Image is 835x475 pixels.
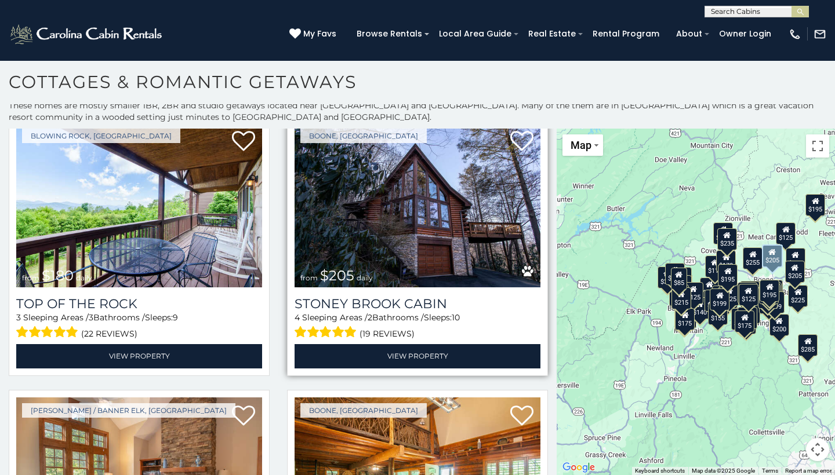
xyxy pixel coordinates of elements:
[42,267,74,284] span: $180
[743,247,763,269] div: $255
[731,308,751,330] div: $180
[300,129,427,143] a: Boone, [GEOGRAPHIC_DATA]
[351,25,428,43] a: Browse Rentals
[759,282,779,304] div: $190
[740,281,760,303] div: $120
[684,282,703,304] div: $125
[712,286,732,308] div: $145
[22,273,39,282] span: from
[16,123,262,287] img: Top Of The Rock
[16,123,262,287] a: Top Of The Rock from $180 daily
[713,222,733,244] div: $185
[510,130,533,154] a: Add to favorites
[173,312,178,323] span: 9
[762,467,778,474] a: Terms
[295,123,540,287] img: Stoney Brook Cabin
[769,314,789,336] div: $200
[522,25,582,43] a: Real Estate
[295,123,540,287] a: Stoney Brook Cabin from $205 daily
[785,261,805,283] div: $205
[735,310,754,332] div: $175
[510,404,533,429] a: Add to favorites
[805,194,825,216] div: $195
[738,307,757,329] div: $275
[16,296,262,312] a: Top Of The Rock
[739,284,758,306] div: $125
[587,25,665,43] a: Rental Program
[671,287,691,309] div: $215
[713,25,777,43] a: Owner Login
[76,273,92,282] span: daily
[22,403,235,418] a: [PERSON_NAME] / Banner Elk, [GEOGRAPHIC_DATA]
[760,280,779,302] div: $195
[665,263,685,285] div: $235
[718,264,738,286] div: $195
[806,438,829,461] button: Map camera controls
[717,228,737,250] div: $235
[762,244,783,268] div: $205
[776,222,796,244] div: $125
[789,28,801,41] img: phone-regular-white.png
[690,297,710,319] div: $140
[357,273,373,282] span: daily
[786,248,805,270] div: $200
[806,134,829,158] button: Toggle fullscreen view
[674,309,694,331] div: $155
[22,129,180,143] a: Blowing Rock, [GEOGRAPHIC_DATA]
[635,467,685,475] button: Keyboard shortcuts
[16,312,21,323] span: 3
[289,28,339,41] a: My Favs
[705,255,725,277] div: $115
[320,267,354,284] span: $205
[16,312,262,341] div: Sleeping Areas / Bathrooms / Sleeps:
[798,334,818,356] div: $285
[671,268,687,290] div: $85
[788,285,808,307] div: $225
[710,288,729,310] div: $199
[9,23,165,46] img: White-1-2.png
[675,308,695,330] div: $175
[232,130,255,154] a: Add to favorites
[360,326,415,341] span: (19 reviews)
[785,467,832,474] a: Report a map error
[368,312,372,323] span: 2
[708,303,728,325] div: $155
[705,290,724,312] div: $180
[303,28,336,40] span: My Favs
[433,25,517,43] a: Local Area Guide
[232,404,255,429] a: Add to favorites
[295,296,540,312] a: Stoney Brook Cabin
[81,326,137,341] span: (22 reviews)
[658,266,677,288] div: $315
[814,28,826,41] img: mail-regular-white.png
[560,460,598,475] img: Google
[560,460,598,475] a: Open this area in Google Maps (opens a new window)
[295,312,300,323] span: 4
[452,312,460,323] span: 10
[692,467,755,474] span: Map data ©2025 Google
[562,134,603,156] button: Change map style
[716,250,736,272] div: $170
[571,139,591,151] span: Map
[669,284,689,306] div: $180
[16,344,262,368] a: View Property
[300,273,318,282] span: from
[670,25,708,43] a: About
[295,312,540,341] div: Sleeping Areas / Bathrooms / Sleeps:
[89,312,93,323] span: 3
[738,282,757,304] div: $140
[300,403,427,418] a: Boone, [GEOGRAPHIC_DATA]
[295,344,540,368] a: View Property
